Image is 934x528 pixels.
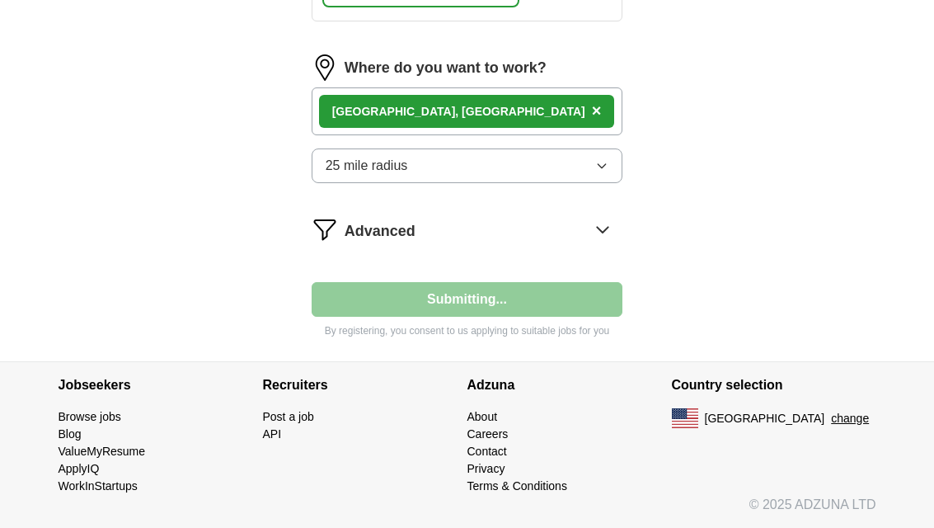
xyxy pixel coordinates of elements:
[705,410,825,427] span: [GEOGRAPHIC_DATA]
[312,323,623,338] p: By registering, you consent to us applying to suitable jobs for you
[467,462,505,475] a: Privacy
[59,410,121,423] a: Browse jobs
[312,148,623,183] button: 25 mile radius
[592,99,602,124] button: ×
[59,445,146,458] a: ValueMyResume
[345,57,547,79] label: Where do you want to work?
[59,427,82,441] a: Blog
[467,445,507,458] a: Contact
[592,101,602,120] span: ×
[312,216,338,243] img: filter
[59,462,100,475] a: ApplyIQ
[672,408,698,428] img: US flag
[831,410,869,427] button: change
[312,54,338,81] img: location.png
[467,427,509,441] a: Careers
[332,103,585,120] div: , [GEOGRAPHIC_DATA]
[312,282,623,317] button: Submitting...
[326,156,408,176] span: 25 mile radius
[672,362,876,408] h4: Country selection
[59,479,138,493] a: WorkInStartups
[263,427,282,441] a: API
[263,410,314,423] a: Post a job
[467,410,498,423] a: About
[345,220,415,243] span: Advanced
[332,105,456,118] strong: [GEOGRAPHIC_DATA]
[45,495,889,528] div: © 2025 ADZUNA LTD
[467,479,567,493] a: Terms & Conditions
